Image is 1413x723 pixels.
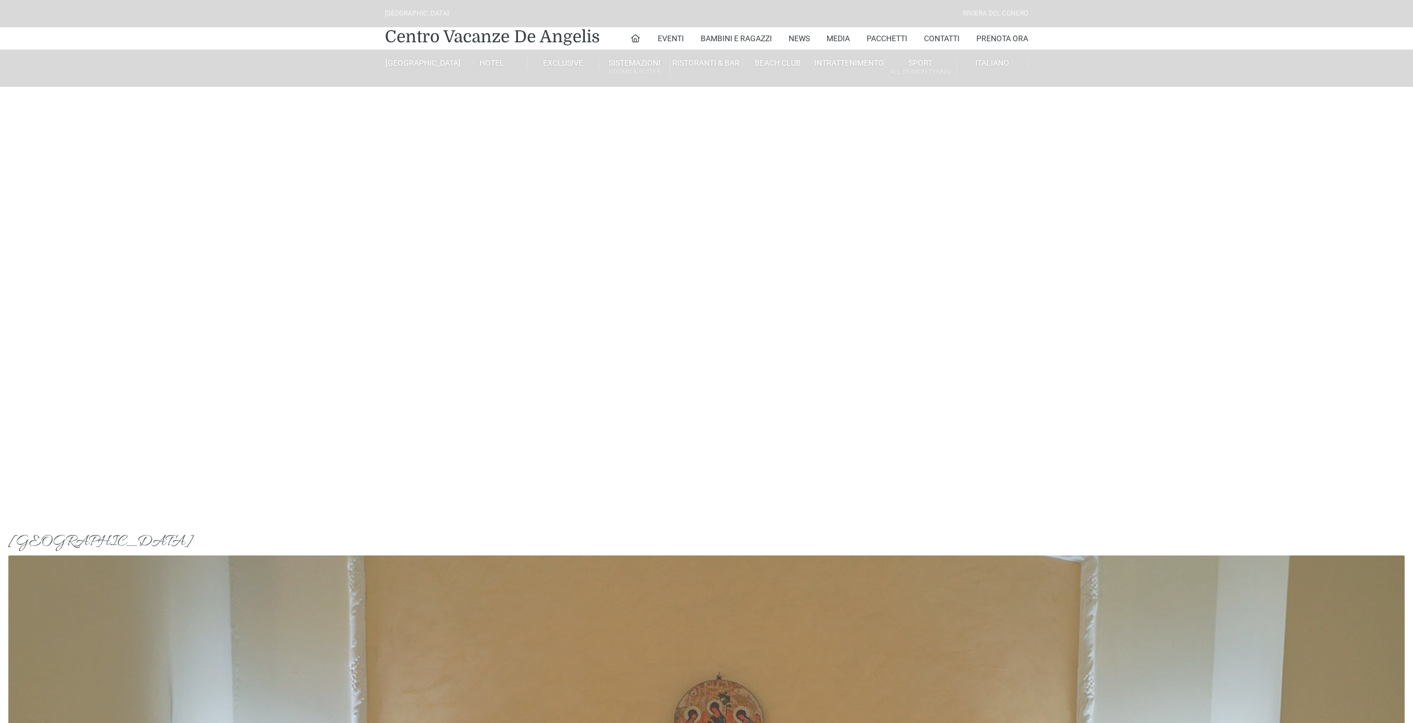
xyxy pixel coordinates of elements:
[924,27,960,50] a: Contatti
[671,58,742,68] a: Ristoranti & Bar
[742,58,814,68] a: Beach Club
[658,27,684,50] a: Eventi
[827,27,850,50] a: Media
[701,27,772,50] a: Bambini e Ragazzi
[867,27,907,50] a: Pacchetti
[885,58,956,78] a: SportAll Season Tennis
[456,58,527,68] a: Hotel
[528,58,599,68] a: Exclusive
[963,8,1028,19] div: Riviera Del Conero
[385,8,449,19] div: [GEOGRAPHIC_DATA]
[789,27,810,50] a: News
[885,67,956,77] small: All Season Tennis
[8,532,1405,552] h2: [GEOGRAPHIC_DATA]
[957,58,1028,68] a: Italiano
[599,58,671,78] a: SistemazioniRooms & Suites
[385,26,600,48] a: Centro Vacanze De Angelis
[599,67,670,77] small: Rooms & Suites
[976,27,1028,50] a: Prenota Ora
[975,58,1009,67] span: Italiano
[814,58,885,68] a: Intrattenimento
[385,58,456,68] a: [GEOGRAPHIC_DATA]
